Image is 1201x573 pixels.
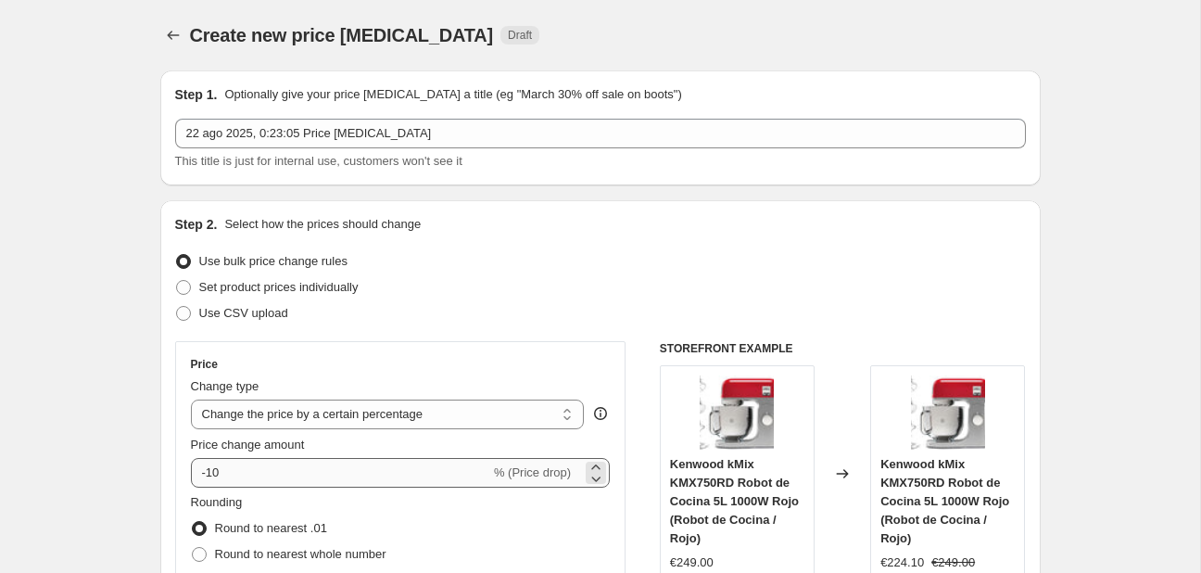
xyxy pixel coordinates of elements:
[508,28,532,43] span: Draft
[191,357,218,372] h3: Price
[191,438,305,452] span: Price change amount
[199,280,359,294] span: Set product prices individually
[160,22,186,48] button: Price change jobs
[670,554,714,572] div: €249.00
[175,119,1026,148] input: 30% off holiday sale
[494,465,571,479] span: % (Price drop)
[175,215,218,234] h2: Step 2.
[591,404,610,423] div: help
[880,554,924,572] div: €224.10
[199,254,348,268] span: Use bulk price change rules
[191,379,259,393] span: Change type
[670,457,799,545] span: Kenwood kMix KMX750RD Robot de Cocina 5L 1000W Rojo (Robot de Cocina / Rojo)
[175,85,218,104] h2: Step 1.
[911,376,985,450] img: 816Aoy4HyIL._AC_SL1500_80x.jpg
[199,306,288,320] span: Use CSV upload
[224,215,421,234] p: Select how the prices should change
[215,521,327,535] span: Round to nearest .01
[215,547,386,561] span: Round to nearest whole number
[191,495,243,509] span: Rounding
[190,25,494,45] span: Create new price [MEDICAL_DATA]
[660,341,1026,356] h6: STOREFRONT EXAMPLE
[191,458,490,488] input: -15
[224,85,681,104] p: Optionally give your price [MEDICAL_DATA] a title (eg "March 30% off sale on boots")
[700,376,774,450] img: 816Aoy4HyIL._AC_SL1500_80x.jpg
[931,554,975,572] strike: €249.00
[175,154,462,168] span: This title is just for internal use, customers won't see it
[880,457,1009,545] span: Kenwood kMix KMX750RD Robot de Cocina 5L 1000W Rojo (Robot de Cocina / Rojo)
